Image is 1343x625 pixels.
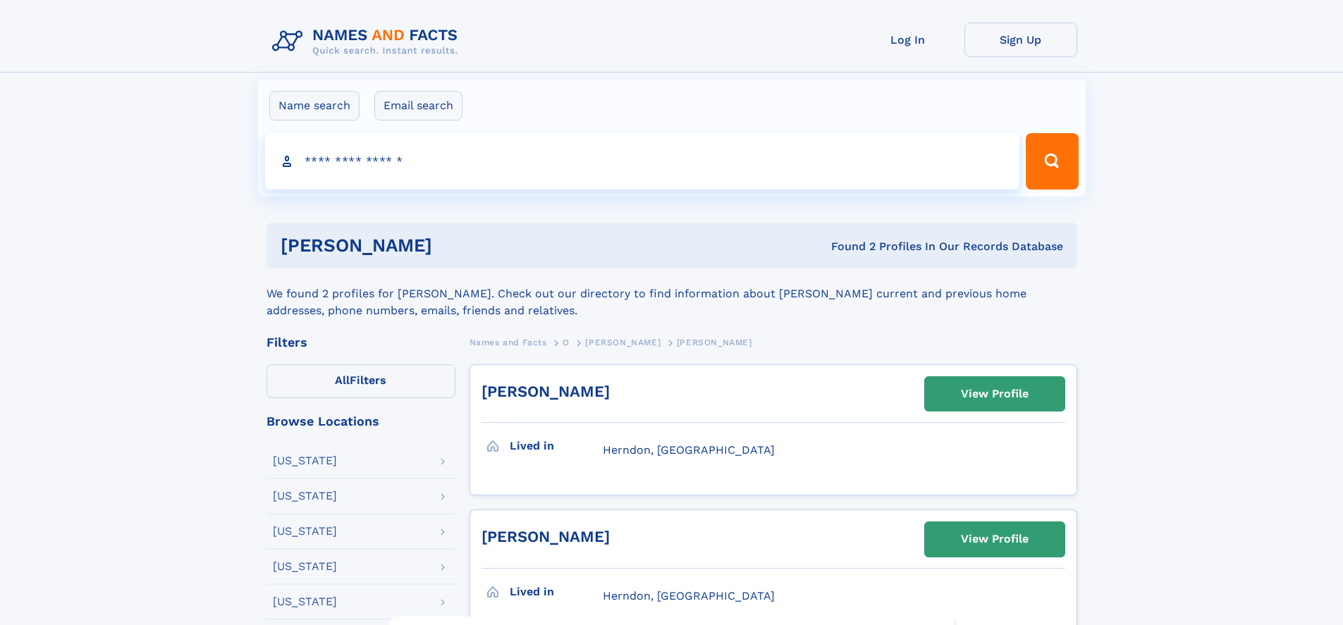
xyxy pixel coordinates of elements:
[269,91,360,120] label: Name search
[266,336,455,349] div: Filters
[603,443,775,457] span: Herndon, [GEOGRAPHIC_DATA]
[925,522,1065,556] a: View Profile
[482,528,610,545] a: [PERSON_NAME]
[273,596,337,607] div: [US_STATE]
[273,561,337,572] div: [US_STATE]
[961,523,1029,555] div: View Profile
[265,133,1020,190] input: search input
[852,23,964,57] a: Log In
[585,333,661,351] a: [PERSON_NAME]
[273,455,337,466] div: [US_STATE]
[273,490,337,502] div: [US_STATE]
[563,338,570,347] span: O
[266,23,470,61] img: Logo Names and Facts
[925,377,1065,411] a: View Profile
[510,434,603,458] h3: Lived in
[677,338,752,347] span: [PERSON_NAME]
[1026,133,1078,190] button: Search Button
[563,333,570,351] a: O
[335,373,350,387] span: All
[374,91,462,120] label: Email search
[585,338,661,347] span: [PERSON_NAME]
[470,333,547,351] a: Names and Facts
[281,237,632,254] h1: [PERSON_NAME]
[266,268,1077,319] div: We found 2 profiles for [PERSON_NAME]. Check out our directory to find information about [PERSON_...
[510,580,603,604] h3: Lived in
[266,415,455,428] div: Browse Locations
[266,364,455,398] label: Filters
[964,23,1077,57] a: Sign Up
[632,239,1063,254] div: Found 2 Profiles In Our Records Database
[273,526,337,537] div: [US_STATE]
[603,589,775,602] span: Herndon, [GEOGRAPHIC_DATA]
[482,383,610,400] a: [PERSON_NAME]
[961,378,1029,410] div: View Profile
